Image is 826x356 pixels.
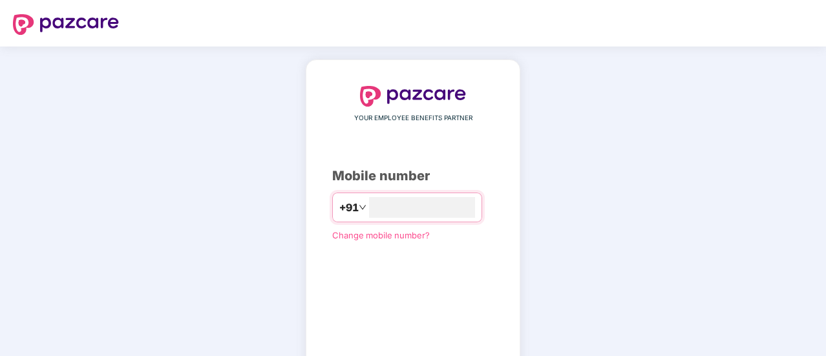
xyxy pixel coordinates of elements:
[339,200,359,216] span: +91
[13,14,119,35] img: logo
[359,204,366,211] span: down
[360,86,466,107] img: logo
[332,166,494,186] div: Mobile number
[332,230,430,240] a: Change mobile number?
[354,113,472,123] span: YOUR EMPLOYEE BENEFITS PARTNER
